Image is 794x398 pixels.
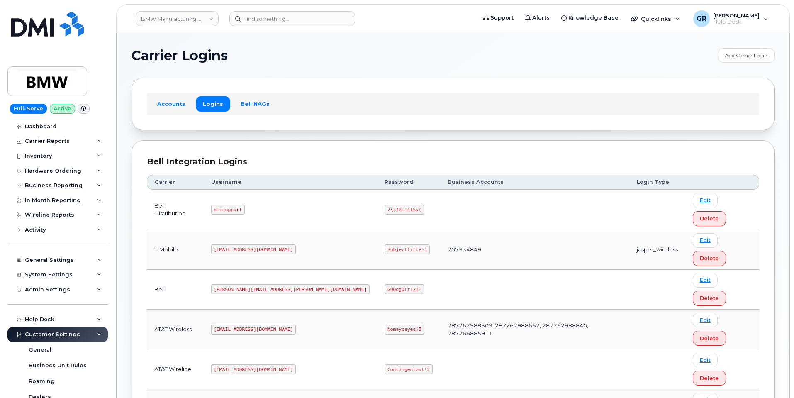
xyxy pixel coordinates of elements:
[150,96,192,111] a: Accounts
[147,156,759,168] div: Bell Integration Logins
[440,310,629,349] td: 287262988509, 287262988662, 287262988840, 287266885911
[147,310,204,349] td: AT&T Wireless
[147,175,204,190] th: Carrier
[700,215,719,222] span: Delete
[211,284,370,294] code: [PERSON_NAME][EMAIL_ADDRESS][PERSON_NAME][DOMAIN_NAME]
[629,175,685,190] th: Login Type
[693,353,718,367] a: Edit
[204,175,378,190] th: Username
[377,175,440,190] th: Password
[196,96,230,111] a: Logins
[440,230,629,270] td: 207334849
[693,273,718,288] a: Edit
[440,175,629,190] th: Business Accounts
[700,335,719,342] span: Delete
[385,244,430,254] code: SubjectTitle!1
[147,190,204,230] td: Bell Distribution
[147,349,204,389] td: AT&T Wireline
[758,362,788,392] iframe: Messenger Launcher
[385,325,424,335] code: Nomaybeyes!8
[385,205,424,215] code: 7\j4Rm|4ISy(
[211,244,296,254] code: [EMAIL_ADDRESS][DOMAIN_NAME]
[718,48,775,63] a: Add Carrier Login
[211,364,296,374] code: [EMAIL_ADDRESS][DOMAIN_NAME]
[693,371,726,386] button: Delete
[211,205,245,215] code: dmisupport
[693,291,726,306] button: Delete
[385,284,424,294] code: G00dg0lf123!
[700,374,719,382] span: Delete
[147,270,204,310] td: Bell
[693,251,726,266] button: Delete
[211,325,296,335] code: [EMAIL_ADDRESS][DOMAIN_NAME]
[147,230,204,270] td: T-Mobile
[629,230,685,270] td: jasper_wireless
[693,233,718,248] a: Edit
[385,364,433,374] code: Contingentout!2
[700,254,719,262] span: Delete
[693,193,718,208] a: Edit
[234,96,277,111] a: Bell NAGs
[693,211,726,226] button: Delete
[132,49,228,62] span: Carrier Logins
[700,294,719,302] span: Delete
[693,331,726,346] button: Delete
[693,313,718,327] a: Edit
